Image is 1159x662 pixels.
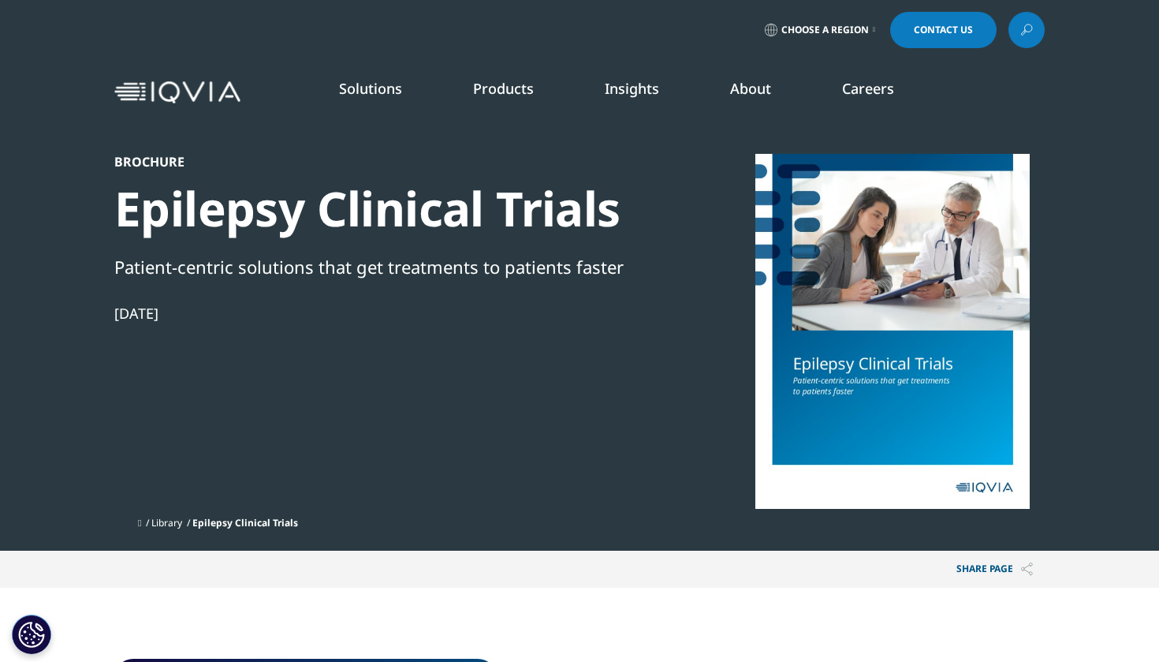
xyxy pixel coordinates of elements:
[945,551,1045,588] button: Share PAGEShare PAGE
[151,516,182,529] a: Library
[339,79,402,98] a: Solutions
[192,516,298,529] span: Epilepsy Clinical Trials
[781,24,869,36] span: Choose a Region
[914,25,973,35] span: Contact Us
[730,79,771,98] a: About
[1021,563,1033,576] img: Share PAGE
[114,81,240,104] img: IQVIA Healthcare Information Technology and Pharma Clinical Research Company
[114,304,655,323] div: [DATE]
[473,79,534,98] a: Products
[114,253,655,280] div: Patient-centric solutions that get treatments to patients faster
[114,179,655,238] div: Epilepsy Clinical Trials
[247,55,1045,129] nav: Primary
[842,79,894,98] a: Careers
[114,154,655,170] div: Brochure
[12,615,51,654] button: 쿠키 설정
[945,551,1045,588] p: Share PAGE
[605,79,659,98] a: Insights
[890,12,997,48] a: Contact Us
